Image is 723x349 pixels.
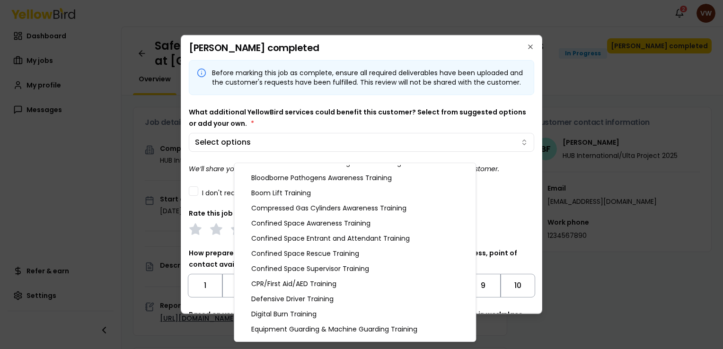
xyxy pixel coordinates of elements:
[236,185,474,201] div: Boom Lift Training
[236,216,474,231] div: Confined Space Awareness Training
[236,322,474,337] div: Equipment Guarding & Machine Guarding Training
[236,291,474,306] div: Defensive Driver Training
[236,170,474,185] div: Bloodborne Pathogens Awareness Training
[236,276,474,291] div: CPR/First Aid/AED Training
[236,306,474,322] div: Digital Burn Training
[236,201,474,216] div: Compressed Gas Cylinders Awareness Training
[236,261,474,276] div: Confined Space Supervisor Training
[236,246,474,261] div: Confined Space Rescue Training
[236,231,474,246] div: Confined Space Entrant and Attendant Training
